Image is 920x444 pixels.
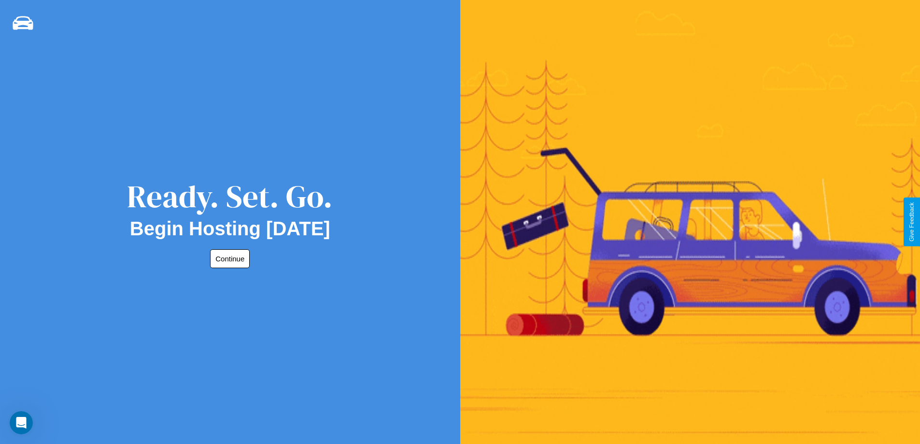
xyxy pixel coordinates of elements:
[908,202,915,242] div: Give Feedback
[10,411,33,434] iframe: Intercom live chat
[130,218,330,240] h2: Begin Hosting [DATE]
[127,175,333,218] div: Ready. Set. Go.
[210,249,250,268] button: Continue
